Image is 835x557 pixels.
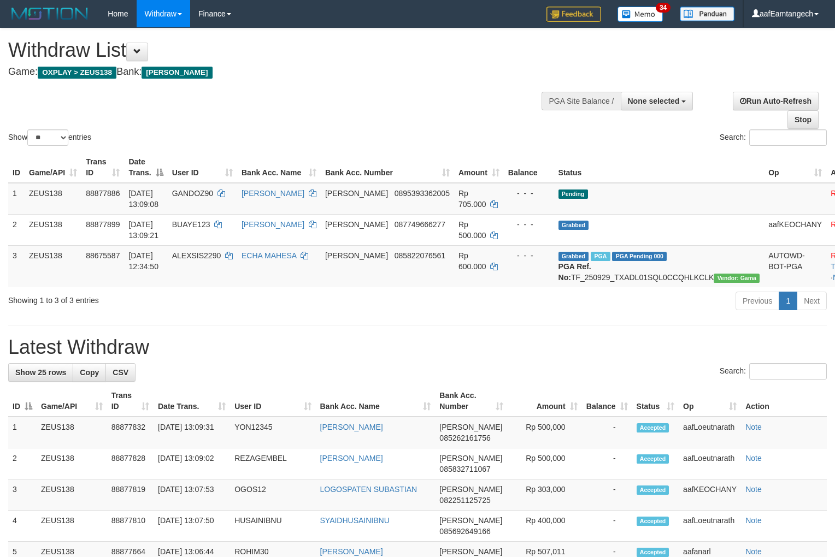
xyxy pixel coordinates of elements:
span: [PERSON_NAME] [439,423,502,431]
td: 3 [8,245,25,287]
td: ZEUS138 [25,214,81,245]
td: Rp 303,000 [508,479,581,511]
span: Marked by aafpengsreynich [591,252,610,261]
b: PGA Ref. No: [558,262,591,282]
th: Bank Acc. Number: activate to sort column ascending [321,152,454,183]
span: 88675587 [86,251,120,260]
label: Show entries [8,129,91,146]
td: TF_250929_TXADL01SQL0CCQHLKCLK [554,245,765,287]
a: ECHA MAHESA [242,251,296,260]
span: Pending [558,189,588,199]
div: Showing 1 to 3 of 3 entries [8,291,340,306]
span: [PERSON_NAME] [325,189,388,198]
th: Op: activate to sort column ascending [679,386,741,417]
td: ZEUS138 [37,479,107,511]
span: [PERSON_NAME] [142,67,212,79]
td: 4 [8,511,37,542]
td: Rp 400,000 [508,511,581,542]
span: Copy 085832711067 to clipboard [439,465,490,473]
span: CSV [113,368,128,377]
span: ALEXSIS2290 [172,251,221,260]
td: HUSAINIBNU [230,511,315,542]
a: Note [745,516,762,525]
td: 2 [8,214,25,245]
button: None selected [621,92,693,110]
span: OXPLAY > ZEUS138 [38,67,116,79]
a: SYAIDHUSAINIBNU [320,516,390,525]
span: Accepted [637,517,669,526]
td: - [582,479,632,511]
td: 1 [8,183,25,215]
h1: Withdraw List [8,39,546,61]
td: - [582,417,632,448]
th: User ID: activate to sort column ascending [168,152,237,183]
td: ZEUS138 [37,448,107,479]
span: GANDOZ90 [172,189,213,198]
span: Grabbed [558,252,589,261]
a: LOGOSPATEN SUBASTIAN [320,485,417,494]
th: Game/API: activate to sort column ascending [37,386,107,417]
th: Trans ID: activate to sort column ascending [81,152,124,183]
span: Copy 082251125725 to clipboard [439,496,490,505]
span: [PERSON_NAME] [439,547,502,556]
td: 88877832 [107,417,154,448]
span: Accepted [637,485,669,495]
th: Date Trans.: activate to sort column descending [124,152,167,183]
th: Balance [504,152,554,183]
td: 2 [8,448,37,479]
td: Rp 500,000 [508,448,581,479]
td: aafKEOCHANY [679,479,741,511]
a: Next [797,292,827,310]
a: 1 [779,292,797,310]
a: Show 25 rows [8,363,73,382]
span: Grabbed [558,221,589,230]
a: Note [745,547,762,556]
span: Vendor URL: https://trx31.1velocity.biz [714,274,760,283]
span: Rp 705.000 [458,189,486,209]
th: Op: activate to sort column ascending [764,152,826,183]
td: - [582,511,632,542]
td: 1 [8,417,37,448]
span: [PERSON_NAME] [439,454,502,463]
span: Copy 085692649166 to clipboard [439,527,490,536]
label: Search: [720,363,827,380]
div: - - - [508,188,550,199]
a: [PERSON_NAME] [242,189,304,198]
td: ZEUS138 [37,417,107,448]
span: PGA Pending [612,252,667,261]
th: ID: activate to sort column descending [8,386,37,417]
th: Amount: activate to sort column ascending [508,386,581,417]
span: Copy [80,368,99,377]
th: User ID: activate to sort column ascending [230,386,315,417]
td: 3 [8,479,37,511]
span: Copy 085822076561 to clipboard [395,251,445,260]
td: REZAGEMBEL [230,448,315,479]
td: aafLoeutnarath [679,417,741,448]
span: 34 [656,3,671,13]
th: Status: activate to sort column ascending [632,386,679,417]
img: panduan.png [680,7,734,21]
td: YON12345 [230,417,315,448]
td: aafLoeutnarath [679,448,741,479]
a: Previous [736,292,779,310]
img: MOTION_logo.png [8,5,91,22]
th: Amount: activate to sort column ascending [454,152,504,183]
th: Date Trans.: activate to sort column ascending [154,386,230,417]
td: [DATE] 13:09:02 [154,448,230,479]
span: Accepted [637,548,669,557]
input: Search: [749,129,827,146]
span: Accepted [637,454,669,464]
div: - - - [508,250,550,261]
span: [PERSON_NAME] [439,485,502,494]
span: Copy 085262161756 to clipboard [439,434,490,442]
span: Rp 500.000 [458,220,486,240]
td: ZEUS138 [37,511,107,542]
td: 88877819 [107,479,154,511]
span: 88877899 [86,220,120,229]
th: Action [741,386,827,417]
h1: Latest Withdraw [8,336,827,358]
span: [PERSON_NAME] [439,516,502,525]
span: BUAYE123 [172,220,210,229]
img: Button%20Memo.svg [618,7,663,22]
a: Stop [787,110,819,129]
